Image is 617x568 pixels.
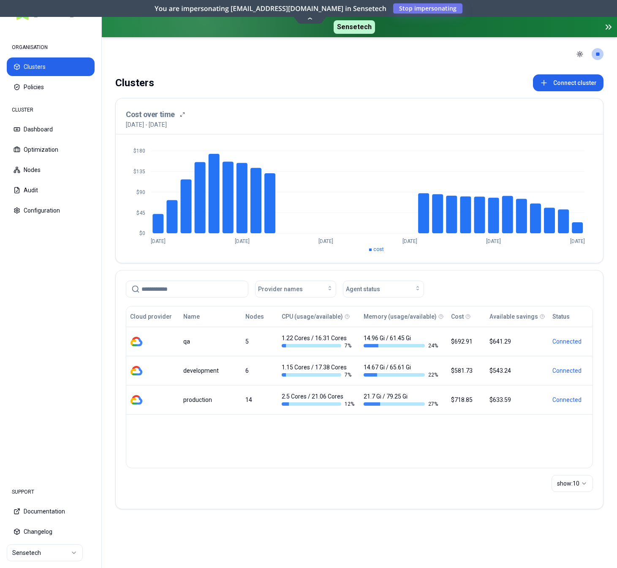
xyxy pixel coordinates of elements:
[7,201,95,220] button: Configuration
[364,401,438,407] div: 27 %
[130,364,143,377] img: gcp
[258,285,303,293] span: Provider names
[364,363,438,378] div: 14.67 Gi / 65.61 Gi
[7,39,95,56] div: ORGANISATION
[334,20,375,34] span: Sensetech
[245,337,274,346] div: 5
[402,238,417,244] tspan: [DATE]
[364,392,438,407] div: 21.7 Gi / 79.25 Gi
[136,189,145,195] tspan: $90
[364,308,437,325] button: Memory (usage/available)
[7,522,95,541] button: Changelog
[364,371,438,378] div: 22 %
[552,337,589,346] div: Connected
[183,396,237,404] div: production
[183,366,237,375] div: development
[282,308,343,325] button: CPU (usage/available)
[183,337,237,346] div: qa
[183,308,200,325] button: Name
[486,238,501,244] tspan: [DATE]
[318,238,333,244] tspan: [DATE]
[451,396,482,404] div: $718.85
[282,392,356,407] div: 2.5 Cores / 21.06 Cores
[552,366,589,375] div: Connected
[346,285,380,293] span: Agent status
[373,246,384,252] span: cost
[282,363,356,378] div: 1.15 Cores / 17.38 Cores
[343,281,424,298] button: Agent status
[489,366,545,375] div: $543.24
[7,483,95,500] div: SUPPORT
[126,109,175,120] h3: Cost over time
[282,342,356,349] div: 7 %
[552,312,570,321] div: Status
[7,161,95,179] button: Nodes
[552,396,589,404] div: Connected
[7,120,95,139] button: Dashboard
[282,371,356,378] div: 7 %
[7,181,95,199] button: Audit
[489,396,545,404] div: $633.59
[570,238,585,244] tspan: [DATE]
[133,148,145,154] tspan: $180
[255,281,336,298] button: Provider names
[133,169,145,175] tspan: $135
[451,337,482,346] div: $692.91
[151,238,166,244] tspan: [DATE]
[451,308,464,325] button: Cost
[7,140,95,159] button: Optimization
[130,393,143,406] img: gcp
[7,57,95,76] button: Clusters
[282,334,356,349] div: 1.22 Cores / 16.31 Cores
[245,366,274,375] div: 6
[139,230,145,236] tspan: $0
[130,308,172,325] button: Cloud provider
[364,342,438,349] div: 24 %
[235,238,250,244] tspan: [DATE]
[136,210,145,216] tspan: $45
[364,334,438,349] div: 14.96 Gi / 61.45 Gi
[245,396,274,404] div: 14
[7,502,95,521] button: Documentation
[7,101,95,118] div: CLUSTER
[489,308,538,325] button: Available savings
[130,335,143,348] img: gcp
[533,74,603,91] button: Connect cluster
[126,120,167,129] p: [DATE] - [DATE]
[489,337,545,346] div: $641.29
[282,401,356,407] div: 12 %
[7,78,95,96] button: Policies
[245,308,264,325] button: Nodes
[451,366,482,375] div: $581.73
[115,74,154,91] div: Clusters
